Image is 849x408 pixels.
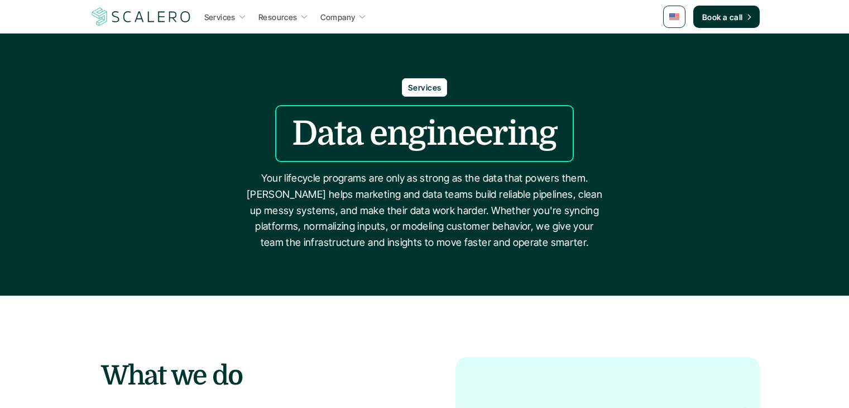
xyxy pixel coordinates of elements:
p: Your lifecycle programs are only as strong as the data that powers them. [PERSON_NAME] helps mark... [243,170,606,251]
p: Services [204,11,236,23]
a: Book a call [693,6,760,28]
img: Scalero company logo [90,6,193,27]
p: Book a call [702,11,743,23]
h2: What we do [101,357,422,395]
h1: Data engineering [292,113,557,154]
iframe: gist-messenger-bubble-iframe [811,370,838,397]
a: Scalero company logo [90,7,193,27]
p: Company [320,11,356,23]
p: Services [408,82,441,93]
p: Resources [258,11,298,23]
